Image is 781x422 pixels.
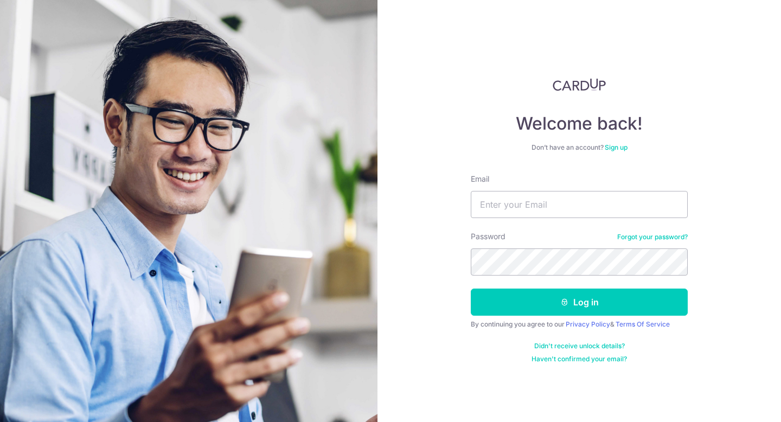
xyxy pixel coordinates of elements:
[471,231,505,242] label: Password
[471,191,688,218] input: Enter your Email
[566,320,610,328] a: Privacy Policy
[616,320,670,328] a: Terms Of Service
[471,174,489,184] label: Email
[471,113,688,135] h4: Welcome back!
[605,143,628,151] a: Sign up
[534,342,625,350] a: Didn't receive unlock details?
[532,355,627,363] a: Haven't confirmed your email?
[471,289,688,316] button: Log in
[617,233,688,241] a: Forgot your password?
[553,78,606,91] img: CardUp Logo
[471,143,688,152] div: Don’t have an account?
[471,320,688,329] div: By continuing you agree to our &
